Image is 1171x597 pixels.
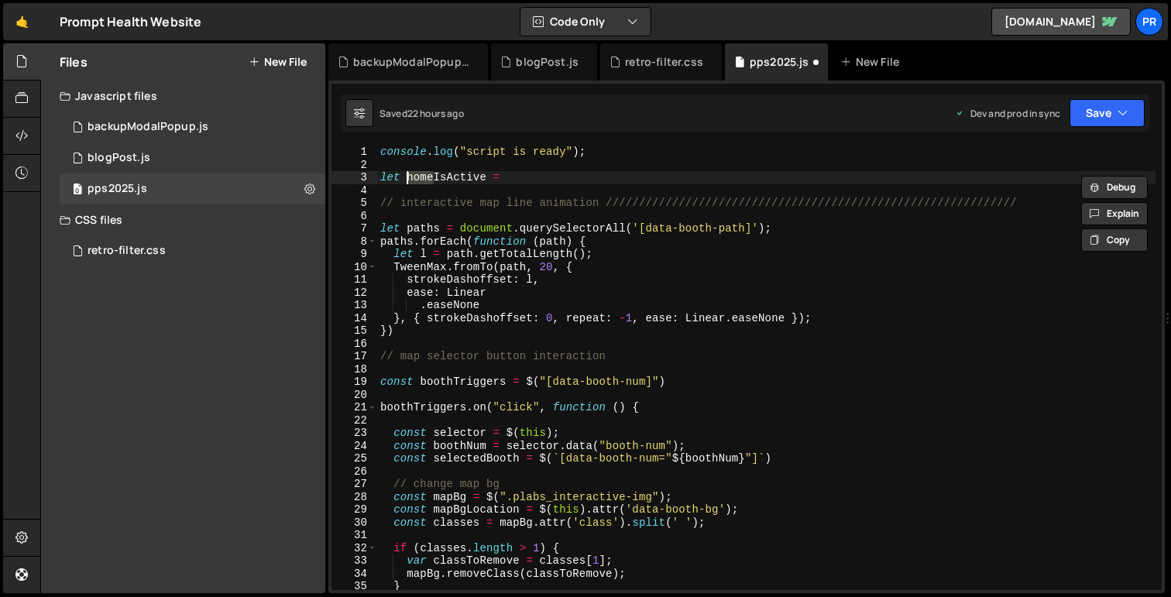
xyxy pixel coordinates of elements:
[3,3,41,40] a: 🤙
[840,54,905,70] div: New File
[331,146,377,159] div: 1
[331,299,377,312] div: 13
[331,184,377,197] div: 4
[331,516,377,530] div: 30
[331,159,377,172] div: 2
[60,235,325,266] div: 16625/45443.css
[1081,176,1148,199] button: Debug
[331,171,377,184] div: 3
[60,12,201,31] div: Prompt Health Website
[88,151,150,165] div: blogPost.js
[331,273,377,286] div: 11
[41,81,325,112] div: Javascript files
[407,107,464,120] div: 22 hours ago
[955,107,1060,120] div: Dev and prod in sync
[379,107,464,120] div: Saved
[60,53,88,70] h2: Files
[991,8,1131,36] a: [DOMAIN_NAME]
[331,338,377,351] div: 16
[331,542,377,555] div: 32
[516,54,579,70] div: blogPost.js
[331,235,377,249] div: 8
[331,568,377,581] div: 34
[331,465,377,479] div: 26
[60,112,325,142] div: 16625/45860.js
[331,580,377,593] div: 35
[331,452,377,465] div: 25
[331,478,377,491] div: 27
[331,222,377,235] div: 7
[331,491,377,504] div: 28
[331,376,377,389] div: 19
[331,286,377,300] div: 12
[331,363,377,376] div: 18
[331,427,377,440] div: 23
[73,184,82,197] span: 0
[331,210,377,223] div: 6
[249,56,307,68] button: New File
[331,350,377,363] div: 17
[331,554,377,568] div: 33
[60,142,325,173] div: 16625/45859.js
[331,529,377,542] div: 31
[88,120,208,134] div: backupModalPopup.js
[625,54,703,70] div: retro-filter.css
[331,197,377,210] div: 5
[1081,202,1148,225] button: Explain
[88,182,147,196] div: pps2025.js
[88,244,166,258] div: retro-filter.css
[331,401,377,414] div: 21
[331,503,377,516] div: 29
[331,261,377,274] div: 10
[353,54,469,70] div: backupModalPopup.js
[1081,228,1148,252] button: Copy
[331,324,377,338] div: 15
[331,248,377,261] div: 9
[41,204,325,235] div: CSS files
[1135,8,1163,36] a: Pr
[331,440,377,453] div: 24
[331,414,377,427] div: 22
[520,8,651,36] button: Code Only
[1070,99,1145,127] button: Save
[750,54,809,70] div: pps2025.js
[331,312,377,325] div: 14
[331,389,377,402] div: 20
[60,173,325,204] div: 16625/45293.js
